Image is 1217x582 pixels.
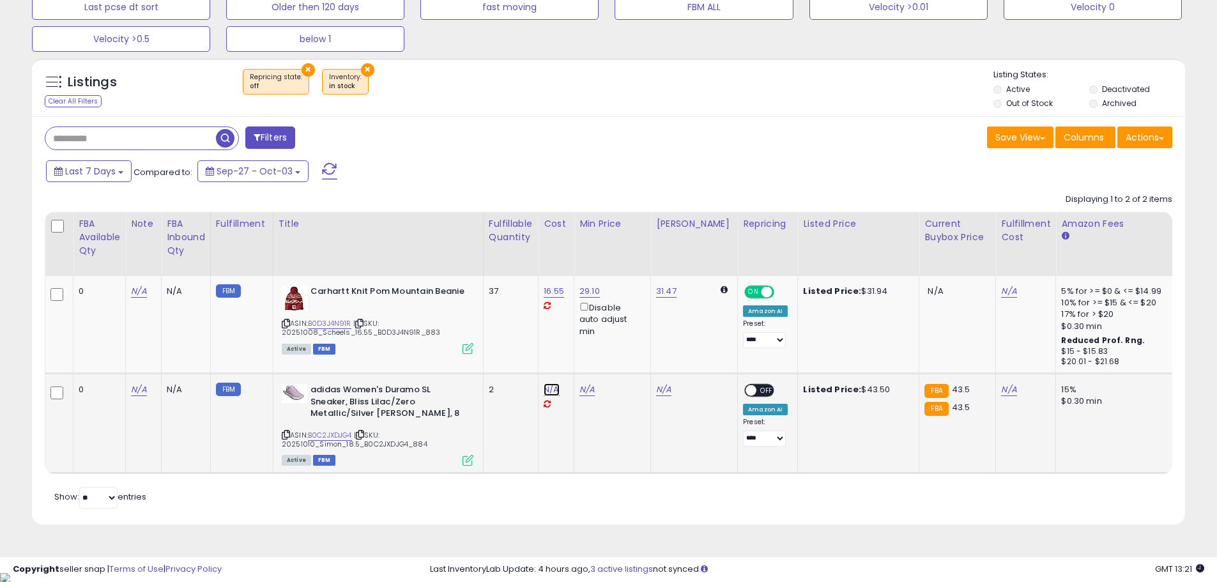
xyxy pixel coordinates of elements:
span: 2025-10-11 13:21 GMT [1155,563,1204,575]
a: N/A [1001,285,1016,298]
small: FBM [216,284,241,298]
div: Fulfillment Cost [1001,217,1050,244]
div: Cost [544,217,569,231]
label: Deactivated [1102,84,1150,95]
div: FBA Available Qty [79,217,120,257]
span: Columns [1064,131,1104,144]
span: Compared to: [134,166,192,178]
button: Last 7 Days [46,160,132,182]
a: N/A [656,383,671,396]
div: Note [131,217,156,231]
div: 2 [489,384,528,395]
a: N/A [544,383,559,396]
span: | SKU: 20251008_Scheels_16.55_B0D3J4N91R_883 [282,318,440,337]
div: Title [279,217,478,231]
button: Sep-27 - Oct-03 [197,160,309,182]
div: Fulfillable Quantity [489,217,533,244]
div: N/A [167,384,201,395]
button: below 1 [226,26,404,52]
div: Displaying 1 to 2 of 2 items [1066,194,1172,206]
a: B0C2JXDJG4 [308,430,352,441]
div: Min Price [579,217,645,231]
a: B0D3J4N91R [308,318,351,329]
div: 5% for >= $0 & <= $14.99 [1061,286,1167,297]
h5: Listings [68,73,117,91]
div: N/A [167,286,201,297]
small: FBA [924,384,948,398]
div: FBA inbound Qty [167,217,205,257]
span: 43.5 [952,383,970,395]
button: Actions [1117,126,1172,148]
a: N/A [579,383,595,396]
span: Show: entries [54,491,146,503]
div: Repricing [743,217,792,231]
a: N/A [131,383,146,396]
b: Carhartt Knit Pom Mountain Beanie [310,286,466,301]
span: Repricing state : [250,72,302,91]
span: All listings currently available for purchase on Amazon [282,455,311,466]
div: Fulfillment [216,217,268,231]
div: Preset: [743,418,788,447]
button: × [361,63,374,77]
strong: Copyright [13,563,59,575]
label: Archived [1102,98,1137,109]
b: Listed Price: [803,383,861,395]
a: Privacy Policy [165,563,222,575]
b: adidas Women's Duramo SL Sneaker, Bliss Lilac/Zero Metallic/Silver [PERSON_NAME], 8 [310,384,466,423]
a: N/A [131,285,146,298]
div: Amazon AI [743,404,788,415]
div: Disable auto adjust min [579,300,641,337]
div: $15 - $15.83 [1061,346,1167,357]
a: N/A [1001,383,1016,396]
span: OFF [756,385,777,396]
div: 10% for >= $15 & <= $20 [1061,297,1167,309]
span: N/A [928,285,943,297]
div: Current Buybox Price [924,217,990,244]
div: $43.50 [803,384,909,395]
div: Listed Price [803,217,914,231]
img: 51k7o1dzRCL._SL40_.jpg [282,286,307,311]
div: Amazon Fees [1061,217,1172,231]
small: FBA [924,402,948,416]
div: Preset: [743,319,788,348]
span: FBM [313,455,336,466]
span: Inventory : [329,72,362,91]
a: 16.55 [544,285,564,298]
div: 37 [489,286,528,297]
span: 43.5 [952,401,970,413]
div: Last InventoryLab Update: 4 hours ago, not synced. [430,563,1204,576]
div: Clear All Filters [45,95,102,107]
p: Listing States: [993,69,1185,81]
div: 15% [1061,384,1167,395]
div: $20.01 - $21.68 [1061,356,1167,367]
div: seller snap | | [13,563,222,576]
a: Terms of Use [109,563,164,575]
div: 17% for > $20 [1061,309,1167,320]
i: Calculated using Dynamic Max Price. [721,286,728,294]
div: $0.30 min [1061,321,1167,332]
span: | SKU: 20251010_Simon_18.5_B0C2JXDJG4_884 [282,430,427,449]
span: OFF [772,287,793,298]
span: All listings currently available for purchase on Amazon [282,344,311,355]
b: Reduced Prof. Rng. [1061,335,1145,346]
img: 31yiHjqfQML._SL40_.jpg [282,384,307,403]
div: Amazon AI [743,305,788,317]
a: 31.47 [656,285,677,298]
button: Filters [245,126,295,149]
div: $0.30 min [1061,395,1167,407]
label: Active [1006,84,1030,95]
div: in stock [329,82,362,91]
button: Save View [987,126,1053,148]
a: 29.10 [579,285,600,298]
span: Sep-27 - Oct-03 [217,165,293,178]
button: × [302,63,315,77]
small: Amazon Fees. [1061,231,1069,242]
b: Listed Price: [803,285,861,297]
small: FBM [216,383,241,396]
button: Velocity >0.5 [32,26,210,52]
div: off [250,82,302,91]
span: FBM [313,344,336,355]
label: Out of Stock [1006,98,1053,109]
div: $31.94 [803,286,909,297]
div: 0 [79,286,116,297]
